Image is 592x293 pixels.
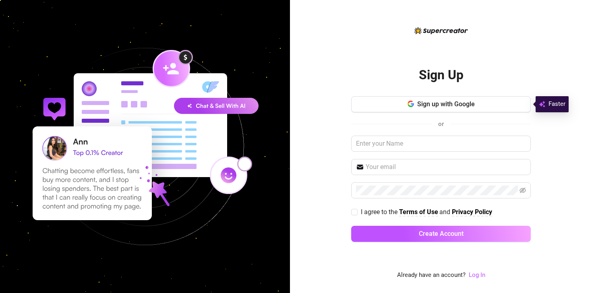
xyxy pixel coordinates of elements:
img: signup-background-D0MIrEPF.svg [6,7,284,286]
a: Log In [469,270,485,280]
span: and [439,208,452,216]
input: Your email [366,162,526,172]
strong: Privacy Policy [452,208,492,216]
img: logo-BBDzfeDw.svg [414,27,468,34]
a: Privacy Policy [452,208,492,217]
input: Enter your Name [351,136,531,152]
img: svg%3e [539,99,545,109]
span: Sign up with Google [417,100,475,108]
a: Terms of Use [399,208,438,217]
a: Log In [469,271,485,279]
span: I agree to the [361,208,399,216]
button: Sign up with Google [351,96,531,112]
span: or [438,120,444,128]
button: Create Account [351,226,531,242]
span: Faster [549,99,565,109]
span: Already have an account? [397,270,466,280]
span: eye-invisible [520,187,526,194]
h2: Sign Up [419,67,464,83]
strong: Terms of Use [399,208,438,216]
span: Create Account [419,230,464,237]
